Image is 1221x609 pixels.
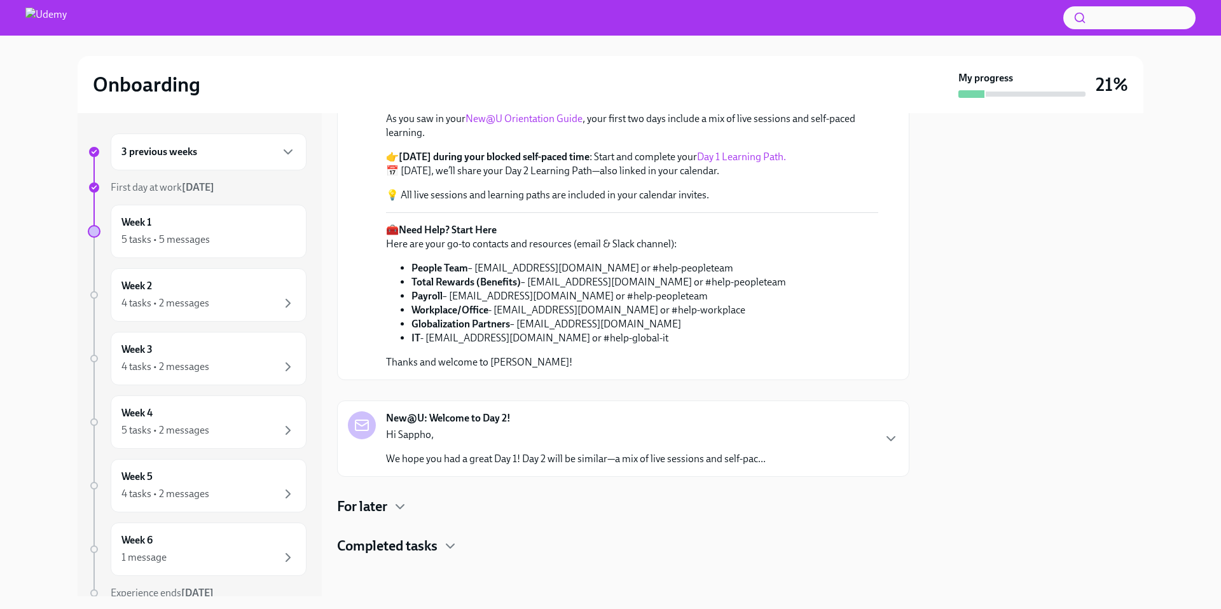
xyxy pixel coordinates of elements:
div: 3 previous weeks [111,133,307,170]
img: Udemy [25,8,67,28]
h6: Week 5 [121,470,153,484]
p: Thanks and welcome to [PERSON_NAME]! [386,355,786,369]
strong: [DATE] [182,181,214,193]
strong: New@U: Welcome to Day 2! [386,411,511,425]
p: Hi Sappho, [386,428,766,442]
h4: Completed tasks [337,537,438,556]
h3: 21% [1096,73,1128,96]
a: Week 34 tasks • 2 messages [88,332,307,385]
h2: Onboarding [93,72,200,97]
h6: Week 3 [121,343,153,357]
div: 1 message [121,551,167,565]
a: Day 1 Learning Path. [697,151,786,163]
a: New@U Orientation Guide [466,113,583,125]
li: – [EMAIL_ADDRESS][DOMAIN_NAME] or #help-peopleteam [411,289,786,303]
div: Completed tasks [337,537,909,556]
a: Week 45 tasks • 2 messages [88,395,307,449]
p: 👉 : Start and complete your 📅 [DATE], we’ll share your Day 2 Learning Path—also linked in your ca... [386,150,878,178]
strong: People Team [411,262,468,274]
li: – [EMAIL_ADDRESS][DOMAIN_NAME] or #help-peopleteam [411,261,786,275]
a: Week 54 tasks • 2 messages [88,459,307,512]
a: Week 24 tasks • 2 messages [88,268,307,322]
strong: Need Help? Start Here [399,224,497,236]
div: 5 tasks • 2 messages [121,423,209,437]
h4: For later [337,497,387,516]
div: 5 tasks • 5 messages [121,233,210,247]
a: Week 61 message [88,523,307,576]
div: 4 tasks • 2 messages [121,360,209,374]
h6: Week 1 [121,216,151,229]
div: For later [337,497,909,516]
li: - [EMAIL_ADDRESS][DOMAIN_NAME] or #help-workplace [411,303,786,317]
li: – [EMAIL_ADDRESS][DOMAIN_NAME] or #help-peopleteam [411,275,786,289]
strong: Payroll [411,290,443,302]
p: 🧰 Here are your go-to contacts and resources (email & Slack channel): [386,223,786,251]
span: Experience ends [111,587,214,599]
strong: Workplace/Office [411,304,488,316]
div: 4 tasks • 2 messages [121,487,209,501]
strong: [DATE] during your blocked self-paced time [399,151,590,163]
li: – [EMAIL_ADDRESS][DOMAIN_NAME] [411,317,786,331]
a: First day at work[DATE] [88,181,307,195]
h6: Week 6 [121,533,153,547]
strong: [DATE] [181,587,214,599]
a: Week 15 tasks • 5 messages [88,205,307,258]
span: First day at work [111,181,214,193]
p: As you saw in your , your first two days include a mix of live sessions and self-paced learning. [386,112,878,140]
p: We hope you had a great Day 1! Day 2 will be similar—a mix of live sessions and self-pac... [386,452,766,466]
strong: Globalization Partners [411,318,510,330]
strong: My progress [958,71,1013,85]
p: 💡 All live sessions and learning paths are included in your calendar invites. [386,188,878,202]
strong: IT [411,332,420,344]
h6: 3 previous weeks [121,145,197,159]
h6: Week 2 [121,279,152,293]
h6: Week 4 [121,406,153,420]
strong: Total Rewards (Benefits) [411,276,521,288]
div: 4 tasks • 2 messages [121,296,209,310]
li: - [EMAIL_ADDRESS][DOMAIN_NAME] or #help-global-it [411,331,786,345]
